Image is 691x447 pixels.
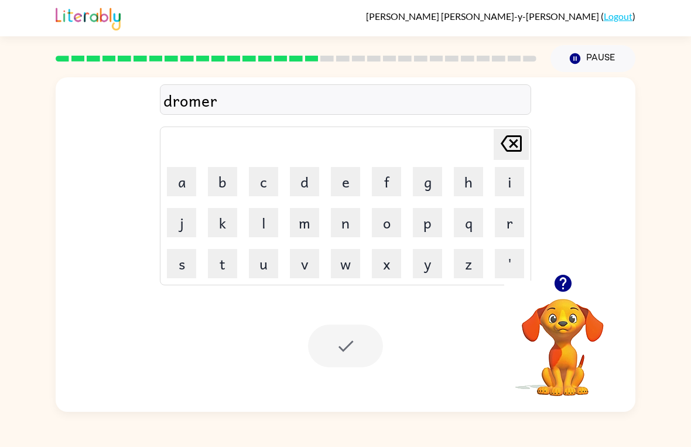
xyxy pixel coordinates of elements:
[504,281,621,398] video: Your browser must support playing .mp4 files to use Literably. Please try using another browser.
[249,208,278,237] button: l
[167,208,196,237] button: j
[454,167,483,196] button: h
[413,249,442,278] button: y
[163,88,528,112] div: dromer
[413,208,442,237] button: p
[495,167,524,196] button: i
[331,249,360,278] button: w
[290,249,319,278] button: v
[249,167,278,196] button: c
[372,249,401,278] button: x
[495,208,524,237] button: r
[208,167,237,196] button: b
[208,249,237,278] button: t
[56,5,121,30] img: Literably
[454,249,483,278] button: z
[167,249,196,278] button: s
[331,167,360,196] button: e
[454,208,483,237] button: q
[208,208,237,237] button: k
[413,167,442,196] button: g
[495,249,524,278] button: '
[372,208,401,237] button: o
[290,208,319,237] button: m
[167,167,196,196] button: a
[604,11,632,22] a: Logout
[366,11,635,22] div: ( )
[372,167,401,196] button: f
[366,11,601,22] span: [PERSON_NAME] [PERSON_NAME]-y-[PERSON_NAME]
[331,208,360,237] button: n
[550,45,635,72] button: Pause
[249,249,278,278] button: u
[290,167,319,196] button: d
